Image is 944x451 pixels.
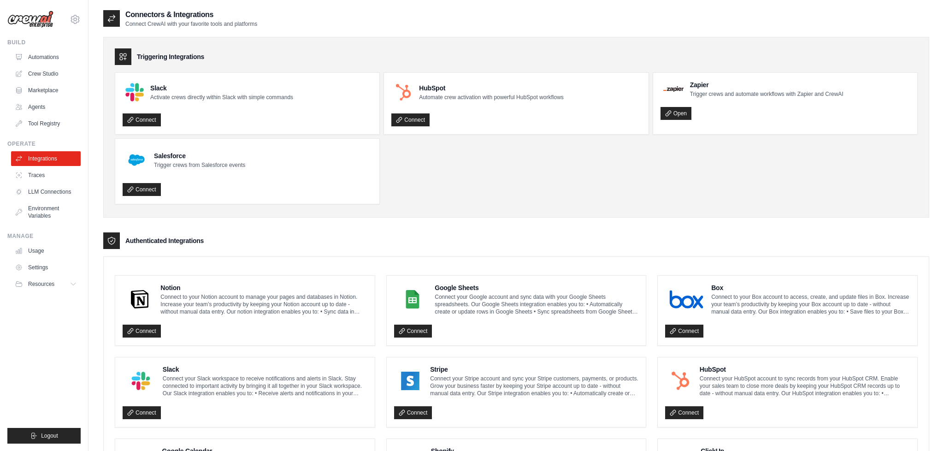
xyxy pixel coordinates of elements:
a: Open [661,107,691,120]
p: Connect your HubSpot account to sync records from your HubSpot CRM. Enable your sales team to clo... [700,375,910,397]
p: Trigger crews from Salesforce events [154,161,245,169]
a: Connect [394,325,432,338]
p: Connect to your Box account to access, create, and update files in Box. Increase your team’s prod... [711,293,910,315]
p: Connect your Google account and sync data with your Google Sheets spreadsheets. Our Google Sheets... [435,293,638,315]
a: Tool Registry [11,116,81,131]
img: Notion Logo [125,290,154,309]
a: Usage [11,243,81,258]
p: Connect your Slack workspace to receive notifications and alerts in Slack. Stay connected to impo... [163,375,367,397]
h4: Box [711,283,910,292]
a: Connect [665,406,703,419]
p: Connect to your Notion account to manage your pages and databases in Notion. Increase your team’s... [160,293,367,315]
button: Resources [11,277,81,291]
h4: HubSpot [700,365,910,374]
h4: HubSpot [419,83,563,93]
span: Resources [28,280,54,288]
p: Activate crews directly within Slack with simple commands [150,94,293,101]
img: HubSpot Logo [394,83,413,101]
span: Logout [41,432,58,439]
a: Connect [123,183,161,196]
div: Manage [7,232,81,240]
div: Operate [7,140,81,148]
div: Build [7,39,81,46]
img: Stripe Logo [397,372,424,390]
p: Connect CrewAI with your favorite tools and platforms [125,20,257,28]
h3: Authenticated Integrations [125,236,204,245]
img: Box Logo [668,290,705,309]
h4: Notion [160,283,367,292]
p: Automate crew activation with powerful HubSpot workflows [419,94,563,101]
img: Zapier Logo [663,86,684,92]
a: Integrations [11,151,81,166]
h4: Zapier [690,80,844,89]
a: Connect [394,406,432,419]
h4: Stripe [430,365,638,374]
a: Connect [391,113,430,126]
h4: Slack [150,83,293,93]
h4: Google Sheets [435,283,638,292]
a: Agents [11,100,81,114]
a: Connect [665,325,703,338]
a: Traces [11,168,81,183]
p: Trigger crews and automate workflows with Zapier and CrewAI [690,90,844,98]
a: Settings [11,260,81,275]
a: Connect [123,406,161,419]
h3: Triggering Integrations [137,52,204,61]
h2: Connectors & Integrations [125,9,257,20]
p: Connect your Stripe account and sync your Stripe customers, payments, or products. Grow your busi... [430,375,638,397]
a: Connect [123,113,161,126]
img: Slack Logo [125,83,144,101]
h4: Slack [163,365,367,374]
a: LLM Connections [11,184,81,199]
a: Automations [11,50,81,65]
a: Marketplace [11,83,81,98]
a: Crew Studio [11,66,81,81]
img: Logo [7,11,53,28]
img: Salesforce Logo [125,149,147,171]
img: Google Sheets Logo [397,290,429,309]
h4: Salesforce [154,151,245,160]
a: Connect [123,325,161,338]
a: Environment Variables [11,201,81,223]
img: Slack Logo [125,372,156,390]
button: Logout [7,428,81,444]
img: HubSpot Logo [668,372,693,390]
